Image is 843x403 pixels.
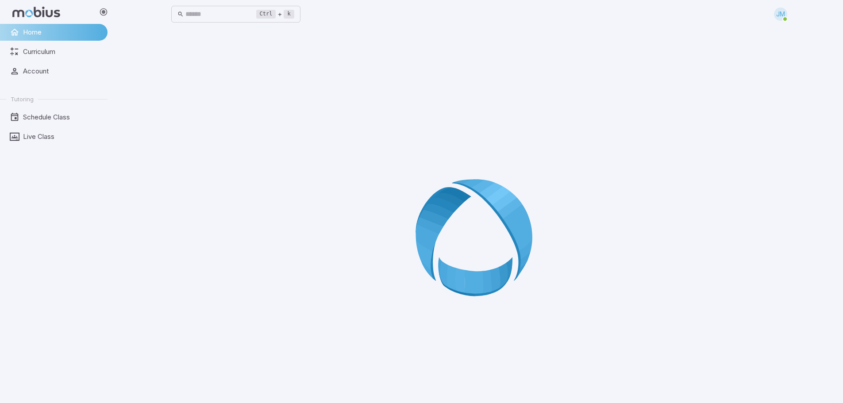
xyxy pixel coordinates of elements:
[23,66,101,76] span: Account
[11,95,34,103] span: Tutoring
[23,27,101,37] span: Home
[256,10,276,19] kbd: Ctrl
[774,8,787,21] div: JM
[23,47,101,57] span: Curriculum
[256,9,294,19] div: +
[23,112,101,122] span: Schedule Class
[23,132,101,142] span: Live Class
[284,10,294,19] kbd: k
